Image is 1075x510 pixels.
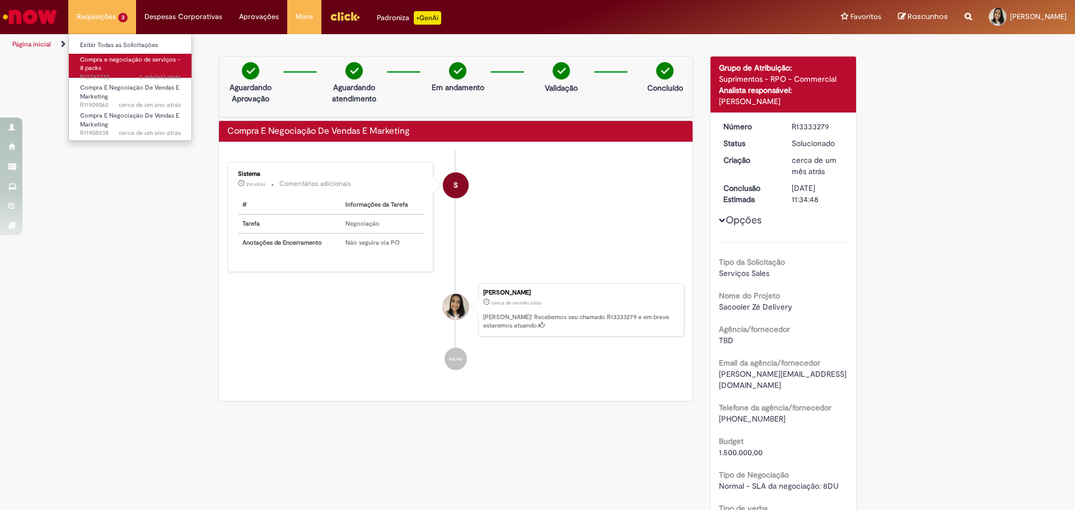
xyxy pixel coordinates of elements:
[377,11,441,25] div: Padroniza
[414,11,441,25] p: +GenAi
[238,233,341,252] th: Anotações de Encerramento
[908,11,948,22] span: Rascunhos
[69,39,192,52] a: Exibir Todas as Solicitações
[238,214,341,233] th: Tarefa
[279,179,351,189] small: Comentários adicionais
[792,155,844,177] div: 29/07/2025 13:34:41
[443,294,469,320] div: Rafaella Caroline De Souza Esteves
[139,73,181,81] time: 12/03/2025 08:53:19
[454,172,458,199] span: S
[239,11,279,22] span: Aprovações
[330,8,360,25] img: click_logo_yellow_360x200.png
[69,54,192,78] a: Aberto R12797332 : Compra e negociação de serviços - 8 packs
[144,11,222,22] span: Despesas Corporativas
[119,101,181,109] span: cerca de um ano atrás
[719,85,848,96] div: Analista responsável:
[483,289,678,296] div: [PERSON_NAME]
[118,13,128,22] span: 3
[119,129,181,137] span: cerca de um ano atrás
[492,300,541,306] span: cerca de um mês atrás
[719,96,848,107] div: [PERSON_NAME]
[553,62,570,79] img: check-circle-green.png
[223,82,278,104] p: Aguardando Aprovação
[345,62,363,79] img: check-circle-green.png
[119,101,181,109] time: 21/08/2024 10:49:16
[719,369,847,390] span: [PERSON_NAME][EMAIL_ADDRESS][DOMAIN_NAME]
[719,62,848,73] div: Grupo de Atribuição:
[238,196,341,214] th: #
[341,233,424,252] td: Não seguira via PO
[719,335,733,345] span: TBD
[719,268,769,278] span: Serviços Sales
[227,283,684,337] li: Rafaella Caroline De Souza Esteves
[246,181,265,188] span: 2m atrás
[792,155,836,176] span: cerca de um mês atrás
[80,101,181,110] span: R11909065
[719,302,792,312] span: Sacooler Zé Delivery
[449,62,466,79] img: check-circle-green.png
[80,129,181,138] span: R11908938
[719,291,780,301] b: Nome do Projeto
[719,447,763,457] span: 1.500.000,00
[80,73,181,82] span: R12797332
[227,151,684,381] ul: Histórico de tíquete
[898,12,948,22] a: Rascunhos
[715,121,784,132] dt: Número
[341,214,424,233] td: Negociação
[792,155,836,176] time: 29/07/2025 13:34:41
[12,40,51,49] a: Página inicial
[656,62,674,79] img: check-circle-green.png
[719,470,789,480] b: Tipo de Negociação
[715,155,784,166] dt: Criação
[719,481,839,491] span: Normal - SLA da negociação: 8DU
[792,183,844,205] div: [DATE] 11:34:48
[1010,12,1067,21] span: [PERSON_NAME]
[1,6,59,28] img: ServiceNow
[246,181,265,188] time: 29/08/2025 15:53:09
[69,82,192,106] a: Aberto R11909065 : Compra E Negociação De Vendas E Marketing
[719,414,786,424] span: [PHONE_NUMBER]
[327,82,381,104] p: Aguardando atendimento
[483,313,678,330] p: [PERSON_NAME]! Recebemos seu chamado R13333279 e em breve estaremos atuando.
[719,324,790,334] b: Agência/fornecedor
[715,138,784,149] dt: Status
[68,34,192,141] ul: Requisições
[719,403,831,413] b: Telefone da agência/fornecedor
[242,62,259,79] img: check-circle-green.png
[80,111,179,129] span: Compra E Negociação De Vendas E Marketing
[443,172,469,198] div: System
[792,121,844,132] div: R13333279
[719,73,848,85] div: Suprimentos - RPO - Commercial
[80,55,180,73] span: Compra e negociação de serviços - 8 packs
[77,11,116,22] span: Requisições
[119,129,181,137] time: 21/08/2024 10:32:55
[715,183,784,205] dt: Conclusão Estimada
[296,11,313,22] span: More
[341,196,424,214] th: Informações da Tarefa
[69,110,192,134] a: Aberto R11908938 : Compra E Negociação De Vendas E Marketing
[850,11,881,22] span: Favoritos
[792,138,844,149] div: Solucionado
[227,127,410,137] h2: Compra E Negociação De Vendas E Marketing Histórico de tíquete
[8,34,708,55] ul: Trilhas de página
[545,82,578,93] p: Validação
[432,82,484,93] p: Em andamento
[238,171,424,177] div: Sistema
[139,73,181,81] span: 6 mês(es) atrás
[647,82,683,93] p: Concluído
[719,257,785,267] b: Tipo da Solicitação
[719,436,744,446] b: Budget
[80,83,179,101] span: Compra E Negociação De Vendas E Marketing
[719,358,820,368] b: Email da agência/fornecedor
